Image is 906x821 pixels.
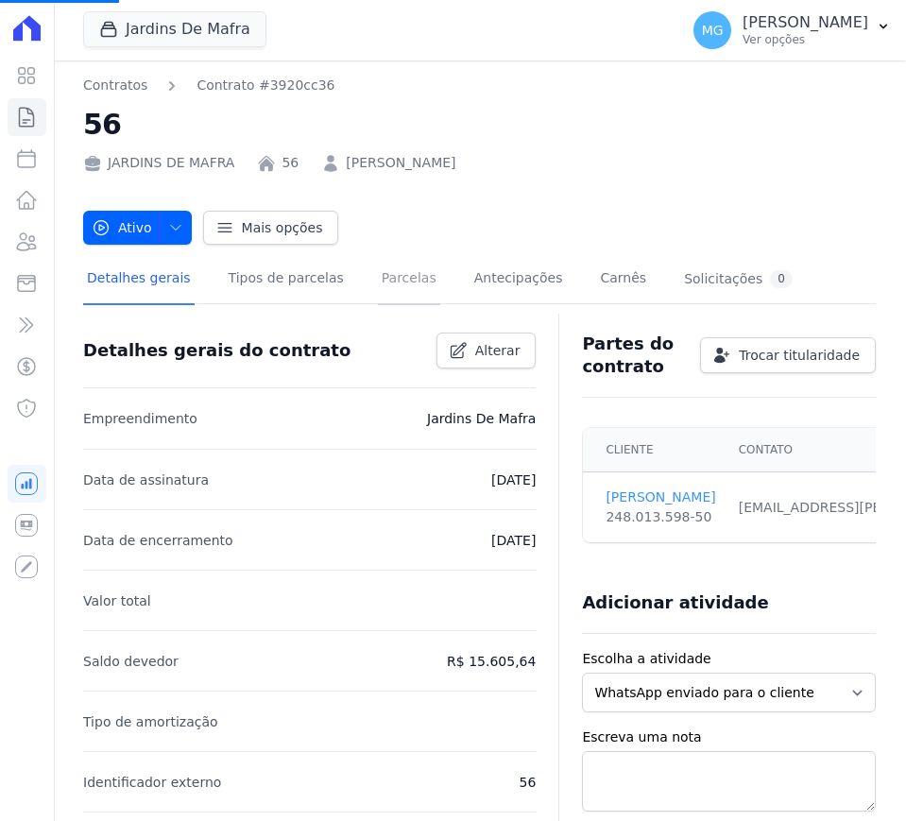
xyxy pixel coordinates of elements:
span: Alterar [475,341,521,360]
p: R$ 15.605,64 [447,650,536,673]
a: Antecipações [470,255,567,305]
p: Empreendimento [83,407,197,430]
div: 0 [770,270,793,288]
a: Detalhes gerais [83,255,195,305]
button: Ativo [83,211,192,245]
a: Carnês [596,255,650,305]
span: MG [702,24,724,37]
div: 248.013.598-50 [606,507,715,527]
p: Saldo devedor [83,650,179,673]
p: Identificador externo [83,771,221,794]
div: JARDINS DE MAFRA [83,153,234,173]
a: [PERSON_NAME] [606,487,715,507]
a: Contratos [83,76,147,95]
p: Ver opções [743,32,868,47]
p: Valor total [83,590,151,612]
nav: Breadcrumb [83,76,876,95]
p: [DATE] [491,469,536,491]
p: Data de assinatura [83,469,209,491]
span: Mais opções [242,218,323,237]
label: Escreva uma nota [582,727,876,747]
p: Tipo de amortização [83,710,218,733]
p: 56 [520,771,537,794]
nav: Breadcrumb [83,76,335,95]
h3: Adicionar atividade [582,591,768,614]
h3: Partes do contrato [582,333,685,378]
th: Cliente [583,428,727,472]
span: Trocar titularidade [739,346,860,365]
p: [PERSON_NAME] [743,13,868,32]
div: Solicitações [684,270,793,288]
button: Jardins De Mafra [83,11,266,47]
a: Alterar [436,333,537,368]
a: 56 [282,153,299,173]
label: Escolha a atividade [582,649,876,669]
a: Mais opções [203,211,339,245]
a: Trocar titularidade [700,337,876,373]
a: Contrato #3920cc36 [197,76,334,95]
a: Parcelas [378,255,440,305]
p: Data de encerramento [83,529,233,552]
p: Jardins De Mafra [427,407,536,430]
h3: Detalhes gerais do contrato [83,339,350,362]
a: [PERSON_NAME] [346,153,455,173]
a: Solicitações0 [680,255,796,305]
a: Tipos de parcelas [225,255,348,305]
span: Ativo [92,211,152,245]
button: MG [PERSON_NAME] Ver opções [678,4,906,57]
h2: 56 [83,103,876,145]
p: [DATE] [491,529,536,552]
